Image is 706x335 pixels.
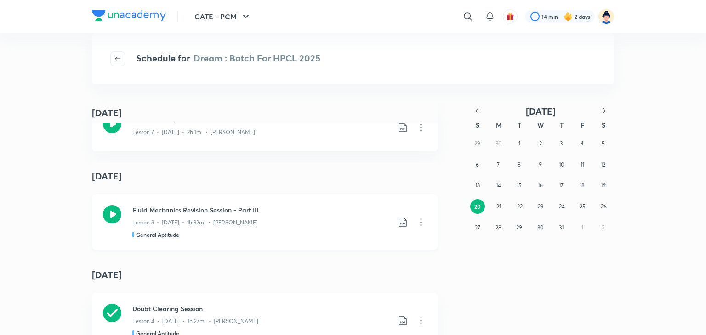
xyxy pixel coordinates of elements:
abbr: Thursday [560,121,564,129]
button: July 19, 2025 [596,178,610,193]
abbr: July 11, 2025 [581,161,584,168]
button: July 17, 2025 [554,178,569,193]
abbr: July 17, 2025 [559,182,564,189]
button: July 5, 2025 [596,136,610,151]
button: July 31, 2025 [554,220,569,235]
abbr: July 18, 2025 [580,182,585,189]
abbr: July 29, 2025 [516,224,522,231]
abbr: July 28, 2025 [495,224,501,231]
abbr: July 7, 2025 [497,161,500,168]
abbr: July 23, 2025 [538,203,543,210]
img: avatar [506,12,514,21]
img: Mohit [598,9,614,24]
abbr: July 14, 2025 [496,182,501,189]
button: July 11, 2025 [575,157,590,172]
h4: [DATE] [92,106,122,120]
button: July 14, 2025 [491,178,506,193]
abbr: July 25, 2025 [580,203,586,210]
button: July 3, 2025 [554,136,569,151]
abbr: July 2, 2025 [539,140,542,147]
abbr: July 22, 2025 [517,203,523,210]
img: streak [564,12,573,21]
span: Dream : Batch For HPCL 2025 [194,52,320,64]
button: July 9, 2025 [533,157,548,172]
abbr: July 16, 2025 [538,182,543,189]
a: Fluid Mechanics Revision Session - Part IIILesson 3 • [DATE] • 1h 32m • [PERSON_NAME]General Apti... [92,194,438,250]
abbr: Wednesday [537,121,544,129]
button: GATE - PCM [189,7,257,26]
button: July 4, 2025 [575,136,590,151]
abbr: July 6, 2025 [476,161,479,168]
a: Mechanical Operation Revision Session IILesson 7 • [DATE] • 2h 1m • [PERSON_NAME] [92,104,438,151]
button: July 18, 2025 [575,178,590,193]
abbr: July 24, 2025 [559,203,565,210]
img: Company Logo [92,10,166,21]
abbr: Saturday [602,121,605,129]
span: [DATE] [526,105,556,117]
h4: Schedule for [136,51,320,66]
abbr: Sunday [476,121,479,129]
abbr: July 15, 2025 [517,182,522,189]
button: July 1, 2025 [512,136,527,151]
button: July 22, 2025 [512,199,527,214]
button: July 30, 2025 [533,220,548,235]
button: avatar [503,9,518,24]
button: July 16, 2025 [533,178,548,193]
h4: [DATE] [92,261,438,289]
abbr: July 21, 2025 [496,203,501,210]
abbr: July 1, 2025 [518,140,520,147]
button: July 21, 2025 [491,199,506,214]
abbr: Friday [581,121,584,129]
button: July 27, 2025 [470,220,485,235]
button: July 23, 2025 [533,199,548,214]
abbr: July 27, 2025 [475,224,480,231]
abbr: July 20, 2025 [474,203,481,210]
button: July 6, 2025 [470,157,485,172]
abbr: July 30, 2025 [537,224,543,231]
abbr: Tuesday [518,121,521,129]
abbr: July 9, 2025 [539,161,542,168]
button: July 29, 2025 [512,220,527,235]
a: Company Logo [92,10,166,23]
abbr: July 26, 2025 [601,203,607,210]
button: July 8, 2025 [512,157,527,172]
h4: [DATE] [92,162,438,190]
button: July 12, 2025 [596,157,610,172]
button: July 2, 2025 [533,136,548,151]
abbr: July 31, 2025 [559,224,564,231]
abbr: July 4, 2025 [581,140,584,147]
button: July 26, 2025 [596,199,611,214]
h3: Doubt Clearing Session [132,304,390,313]
abbr: Monday [496,121,501,129]
button: July 24, 2025 [554,199,569,214]
button: July 7, 2025 [491,157,506,172]
abbr: July 12, 2025 [601,161,605,168]
button: July 20, 2025 [470,199,485,214]
button: July 10, 2025 [554,157,569,172]
h3: Fluid Mechanics Revision Session - Part III [132,205,390,215]
button: July 13, 2025 [470,178,485,193]
abbr: July 10, 2025 [559,161,564,168]
h5: General Aptitude [136,230,179,239]
abbr: July 19, 2025 [601,182,606,189]
button: [DATE] [487,106,594,117]
button: July 25, 2025 [575,199,590,214]
abbr: July 3, 2025 [560,140,563,147]
abbr: July 13, 2025 [475,182,480,189]
p: Lesson 7 • [DATE] • 2h 1m • [PERSON_NAME] [132,128,255,136]
button: July 15, 2025 [512,178,527,193]
abbr: July 5, 2025 [602,140,605,147]
abbr: July 8, 2025 [518,161,521,168]
button: July 28, 2025 [491,220,506,235]
p: Lesson 4 • [DATE] • 1h 27m • [PERSON_NAME] [132,317,258,325]
p: Lesson 3 • [DATE] • 1h 32m • [PERSON_NAME] [132,218,258,227]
